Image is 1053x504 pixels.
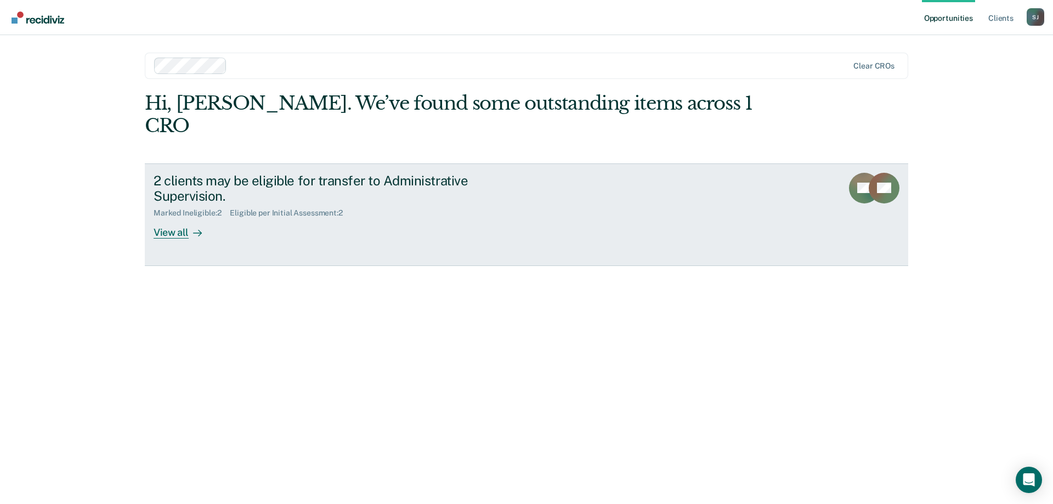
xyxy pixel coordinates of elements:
img: Recidiviz [12,12,64,24]
div: Eligible per Initial Assessment : 2 [230,208,351,218]
div: Marked Ineligible : 2 [154,208,230,218]
div: 2 clients may be eligible for transfer to Administrative Supervision. [154,173,539,205]
div: Clear CROs [853,61,895,71]
div: S J [1027,8,1044,26]
a: 2 clients may be eligible for transfer to Administrative Supervision.Marked Ineligible:2Eligible ... [145,163,908,266]
div: Hi, [PERSON_NAME]. We’ve found some outstanding items across 1 CRO [145,92,756,137]
div: View all [154,218,215,239]
button: Profile dropdown button [1027,8,1044,26]
div: Open Intercom Messenger [1016,467,1042,493]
